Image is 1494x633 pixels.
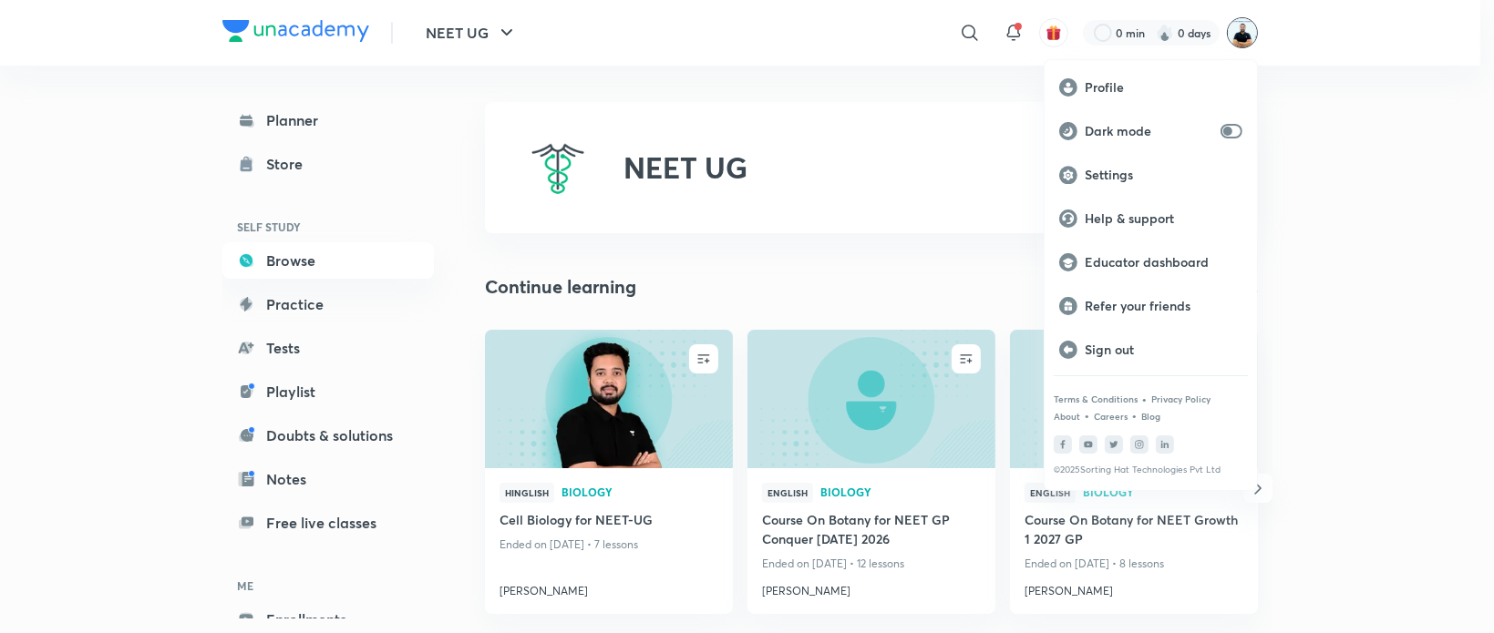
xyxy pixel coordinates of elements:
a: Profile [1045,66,1257,109]
p: Settings [1085,167,1242,183]
div: • [1084,407,1090,424]
p: Educator dashboard [1085,254,1242,271]
a: Terms & Conditions [1054,393,1138,404]
p: Profile [1085,79,1242,96]
div: • [1141,391,1148,407]
p: Dark mode [1085,123,1213,139]
a: Careers [1094,411,1128,422]
a: Educator dashboard [1045,240,1257,284]
a: About [1054,411,1080,422]
a: Privacy Policy [1151,393,1211,404]
a: Refer your friends [1045,284,1257,328]
p: © 2025 Sorting Hat Technologies Pvt Ltd [1054,465,1248,475]
p: Help & support [1085,210,1242,227]
a: Settings [1045,153,1257,197]
a: Help & support [1045,197,1257,240]
div: • [1131,407,1138,424]
p: Sign out [1085,342,1242,358]
a: Blog [1141,411,1160,422]
p: Refer your friends [1085,298,1242,314]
